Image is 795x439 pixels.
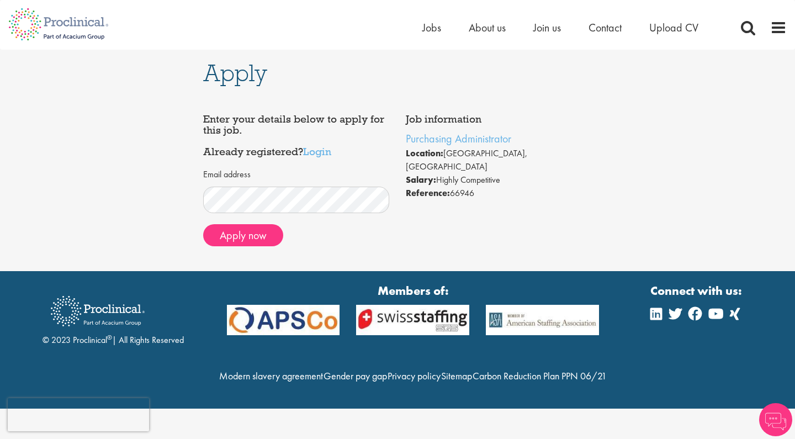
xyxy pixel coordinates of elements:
strong: Reference: [406,187,450,199]
img: APSCo [478,305,607,335]
img: Proclinical Recruitment [43,288,153,334]
li: 66946 [406,187,592,200]
span: Apply [203,58,267,88]
img: APSCo [348,305,478,335]
div: © 2023 Proclinical | All Rights Reserved [43,288,184,347]
iframe: reCAPTCHA [8,398,149,431]
strong: Connect with us: [650,282,744,299]
a: Jobs [422,20,441,35]
button: Apply now [203,224,283,246]
li: Highly Competitive [406,173,592,187]
img: Chatbot [759,403,792,436]
a: Sitemap [441,369,472,382]
strong: Members of: [227,282,600,299]
a: Upload CV [649,20,698,35]
li: [GEOGRAPHIC_DATA], [GEOGRAPHIC_DATA] [406,147,592,173]
strong: Location: [406,147,443,159]
a: Login [303,145,331,158]
a: Modern slavery agreement [219,369,323,382]
img: APSCo [219,305,348,335]
a: Carbon Reduction Plan PPN 06/21 [473,369,607,382]
a: Purchasing Administrator [406,131,511,146]
a: About us [469,20,506,35]
label: Email address [203,168,251,181]
a: Gender pay gap [324,369,387,382]
a: Join us [533,20,561,35]
strong: Salary: [406,174,436,186]
h4: Enter your details below to apply for this job. Already registered? [203,114,390,157]
a: Contact [589,20,622,35]
a: Privacy policy [388,369,441,382]
h4: Job information [406,114,592,125]
sup: ® [107,333,112,342]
